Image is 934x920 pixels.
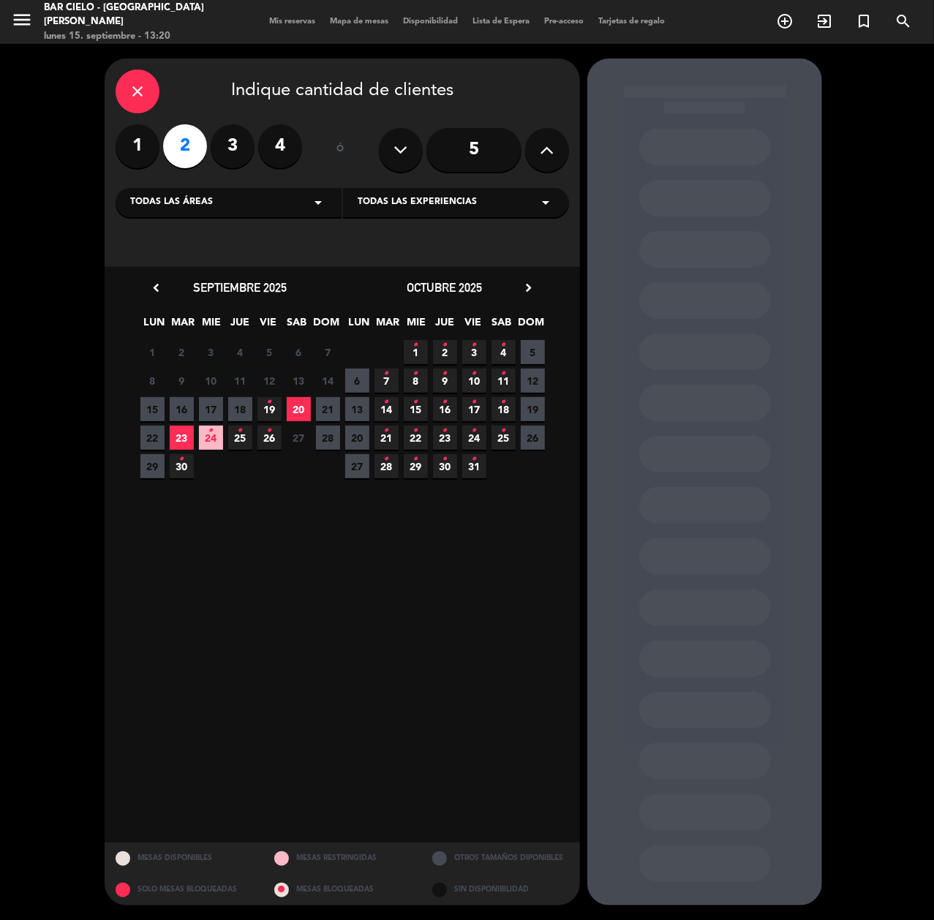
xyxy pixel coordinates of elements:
span: 15 [404,397,428,421]
span: 30 [433,454,457,478]
i: arrow_drop_down [309,194,327,211]
span: 17 [462,397,486,421]
span: SAB [285,314,309,338]
button: menu [11,9,33,36]
span: 22 [140,426,165,450]
div: SOLO MESAS BLOQUEADAS [105,874,263,905]
span: MAR [376,314,400,338]
i: search [895,12,912,30]
div: SIN DISPONIBILIDAD [421,874,580,905]
i: • [413,419,418,442]
span: 6 [287,340,311,364]
i: • [267,419,272,442]
i: • [413,333,418,357]
span: septiembre 2025 [193,280,287,295]
span: MIE [404,314,429,338]
span: VIE [462,314,486,338]
span: 29 [404,454,428,478]
i: • [501,362,506,385]
i: exit_to_app [816,12,833,30]
span: JUE [433,314,457,338]
span: Pre-acceso [537,18,591,26]
i: • [238,419,243,442]
i: • [179,448,184,471]
span: 8 [140,369,165,393]
span: JUE [228,314,252,338]
span: 28 [374,454,399,478]
span: 1 [404,340,428,364]
div: OTROS TAMAÑOS DIPONIBLES [421,842,580,874]
span: octubre 2025 [407,280,483,295]
i: • [501,419,506,442]
span: 11 [228,369,252,393]
i: • [413,362,418,385]
span: MIE [200,314,224,338]
i: • [501,333,506,357]
span: 12 [257,369,282,393]
span: 1 [140,340,165,364]
span: 15 [140,397,165,421]
i: • [472,448,477,471]
div: lunes 15. septiembre - 13:20 [44,29,222,44]
span: 7 [374,369,399,393]
span: DOM [314,314,338,338]
i: • [472,391,477,414]
i: • [442,333,448,357]
div: Indique cantidad de clientes [116,69,569,113]
i: chevron_left [148,280,164,295]
i: • [384,419,389,442]
span: 18 [492,397,516,421]
span: Mis reservas [262,18,323,26]
i: • [384,391,389,414]
i: • [384,448,389,471]
span: 21 [374,426,399,450]
span: VIE [257,314,281,338]
span: 13 [345,397,369,421]
i: chevron_right [521,280,536,295]
span: 4 [228,340,252,364]
span: 25 [228,426,252,450]
i: menu [11,9,33,31]
span: 21 [316,397,340,421]
label: 1 [116,124,159,168]
span: 17 [199,397,223,421]
div: ó [317,124,364,176]
i: • [442,362,448,385]
span: 20 [287,397,311,421]
span: 8 [404,369,428,393]
span: 11 [492,369,516,393]
span: 18 [228,397,252,421]
span: 29 [140,454,165,478]
span: 4 [492,340,516,364]
span: 30 [170,454,194,478]
span: 16 [433,397,457,421]
span: 23 [170,426,194,450]
i: • [472,362,477,385]
span: 2 [433,340,457,364]
span: 14 [316,369,340,393]
span: LUN [347,314,372,338]
div: MESAS DISPONIBLES [105,842,263,874]
span: 27 [287,426,311,450]
span: Todas las áreas [130,195,213,210]
i: • [472,419,477,442]
span: 10 [199,369,223,393]
i: • [442,448,448,471]
span: 28 [316,426,340,450]
i: arrow_drop_down [537,194,554,211]
i: close [129,83,146,100]
div: Bar Cielo - [GEOGRAPHIC_DATA][PERSON_NAME] [44,1,222,29]
i: • [501,391,506,414]
span: Mapa de mesas [323,18,396,26]
div: MESAS BLOQUEADAS [263,874,422,905]
span: 5 [257,340,282,364]
i: turned_in_not [855,12,873,30]
span: 27 [345,454,369,478]
i: • [267,391,272,414]
span: 6 [345,369,369,393]
span: 13 [287,369,311,393]
span: 9 [170,369,194,393]
div: MESAS RESTRINGIDAS [263,842,422,874]
span: 9 [433,369,457,393]
i: add_circle_outline [776,12,794,30]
